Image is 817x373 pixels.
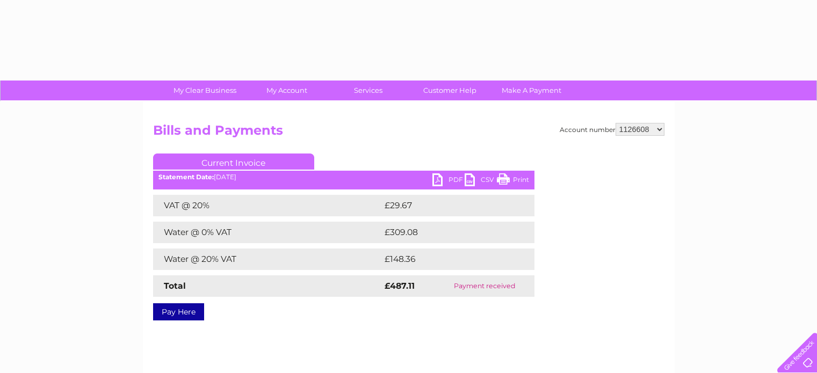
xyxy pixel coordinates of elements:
td: £148.36 [382,248,515,270]
a: My Clear Business [161,81,249,100]
div: [DATE] [153,173,534,181]
b: Statement Date: [158,173,214,181]
td: Water @ 20% VAT [153,248,382,270]
td: Water @ 0% VAT [153,222,382,243]
a: Pay Here [153,303,204,320]
a: PDF [432,173,465,189]
a: Current Invoice [153,153,314,170]
a: Services [324,81,413,100]
td: £309.08 [382,222,516,243]
a: Print [497,173,529,189]
a: Make A Payment [487,81,576,100]
a: Customer Help [406,81,494,100]
div: Account number [560,123,664,136]
td: VAT @ 20% [153,195,382,216]
td: Payment received [435,275,534,297]
a: My Account [242,81,331,100]
h2: Bills and Payments [153,123,664,143]
a: CSV [465,173,497,189]
td: £29.67 [382,195,513,216]
strong: £487.11 [385,281,415,291]
strong: Total [164,281,186,291]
